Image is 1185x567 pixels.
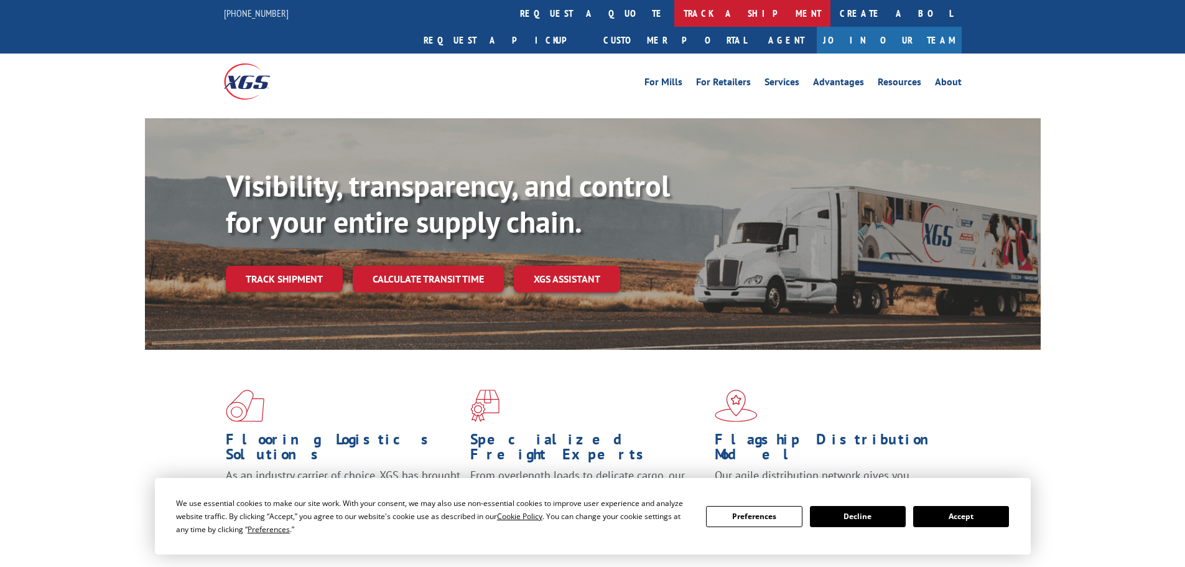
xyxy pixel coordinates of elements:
span: Our agile distribution network gives you nationwide inventory management on demand. [715,468,944,497]
button: Decline [810,506,906,527]
a: [PHONE_NUMBER] [224,7,289,19]
img: xgs-icon-total-supply-chain-intelligence-red [226,390,264,422]
h1: Flagship Distribution Model [715,432,950,468]
button: Accept [913,506,1009,527]
img: xgs-icon-flagship-distribution-model-red [715,390,758,422]
a: Services [764,77,799,91]
div: Cookie Consent Prompt [155,478,1031,555]
a: About [935,77,962,91]
a: Track shipment [226,266,343,292]
h1: Specialized Freight Experts [470,432,705,468]
a: Join Our Team [817,27,962,54]
a: Agent [756,27,817,54]
p: From overlength loads to delicate cargo, our experienced staff knows the best way to move your fr... [470,468,705,523]
button: Preferences [706,506,802,527]
span: Cookie Policy [497,511,542,522]
b: Visibility, transparency, and control for your entire supply chain. [226,166,670,241]
img: xgs-icon-focused-on-flooring-red [470,390,500,422]
a: For Retailers [696,77,751,91]
h1: Flooring Logistics Solutions [226,432,461,468]
a: Customer Portal [594,27,756,54]
a: Resources [878,77,921,91]
a: Advantages [813,77,864,91]
a: For Mills [644,77,682,91]
a: Request a pickup [414,27,594,54]
a: XGS ASSISTANT [514,266,620,293]
span: As an industry carrier of choice, XGS has brought innovation and dedication to flooring logistics... [226,468,460,512]
span: Preferences [248,524,290,535]
a: Calculate transit time [353,266,504,293]
div: We use essential cookies to make our site work. With your consent, we may also use non-essential ... [176,497,691,536]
